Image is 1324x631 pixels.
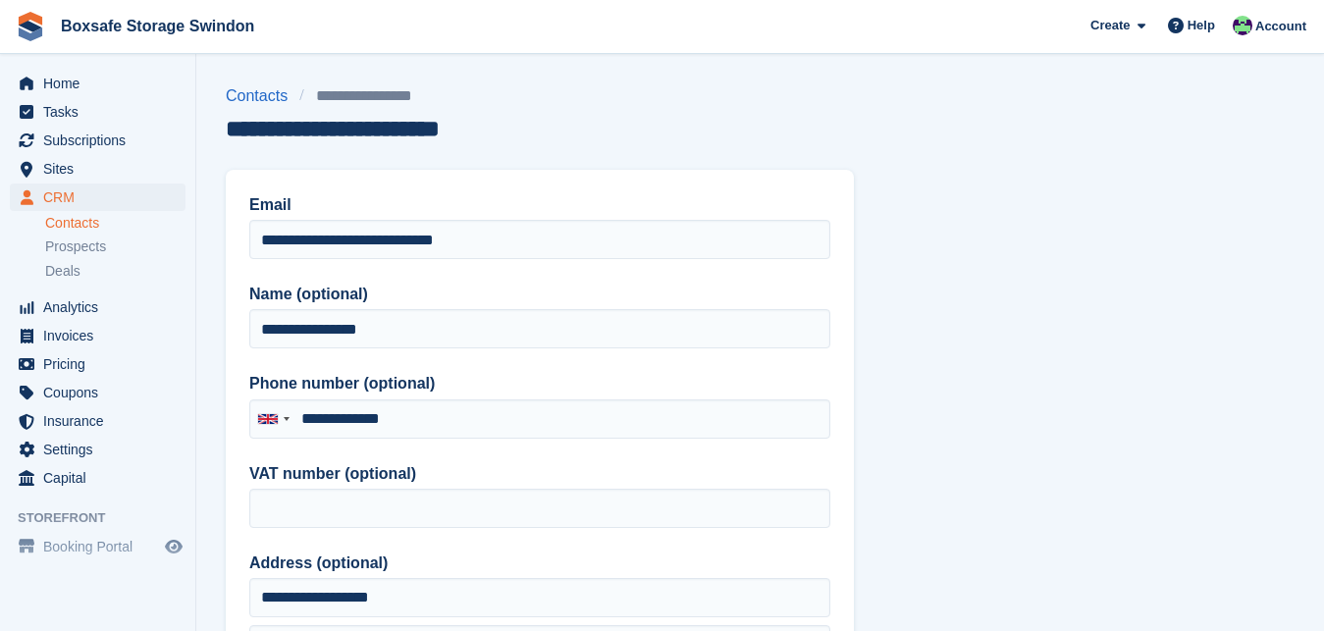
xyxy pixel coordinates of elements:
span: Create [1090,16,1130,35]
label: VAT number (optional) [249,462,830,486]
label: Email [249,193,830,217]
div: United Kingdom: +44 [250,400,295,438]
span: Booking Portal [43,533,161,560]
span: Analytics [43,293,161,321]
span: Help [1188,16,1215,35]
a: menu [10,464,185,492]
span: Home [43,70,161,97]
a: Preview store [162,535,185,558]
a: Deals [45,261,185,282]
span: Invoices [43,322,161,349]
img: stora-icon-8386f47178a22dfd0bd8f6a31ec36ba5ce8667c1dd55bd0f319d3a0aa187defe.svg [16,12,45,41]
img: Kim Virabi [1233,16,1252,35]
span: Settings [43,436,161,463]
span: Account [1255,17,1306,36]
label: Phone number (optional) [249,372,830,395]
span: Sites [43,155,161,183]
label: Name (optional) [249,283,830,306]
span: CRM [43,184,161,211]
a: Contacts [45,214,185,233]
span: Insurance [43,407,161,435]
span: Coupons [43,379,161,406]
a: menu [10,184,185,211]
span: Deals [45,262,80,281]
a: menu [10,70,185,97]
a: menu [10,322,185,349]
a: menu [10,127,185,154]
a: menu [10,407,185,435]
a: menu [10,350,185,378]
a: Contacts [226,84,299,108]
span: Capital [43,464,161,492]
span: Storefront [18,508,195,528]
label: Address (optional) [249,552,830,575]
span: Subscriptions [43,127,161,154]
span: Prospects [45,237,106,256]
a: menu [10,293,185,321]
a: menu [10,436,185,463]
a: Prospects [45,237,185,257]
a: menu [10,533,185,560]
a: menu [10,155,185,183]
span: Tasks [43,98,161,126]
a: menu [10,98,185,126]
nav: breadcrumbs [226,84,440,108]
span: Pricing [43,350,161,378]
a: Boxsafe Storage Swindon [53,10,262,42]
a: menu [10,379,185,406]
